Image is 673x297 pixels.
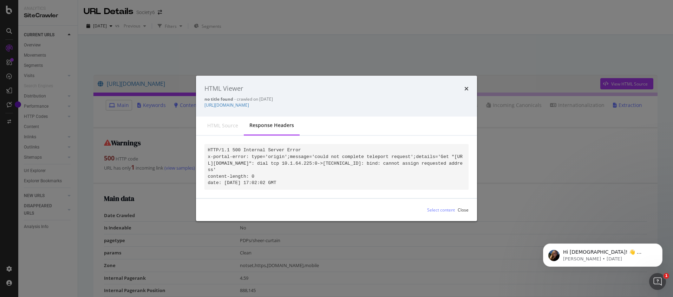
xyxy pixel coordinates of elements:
[208,148,463,186] code: HTTP/1.1 500 Internal Server Error x-portal-error: type='origin';message='could not complete tele...
[664,273,669,279] span: 1
[204,96,469,102] div: - crawled on [DATE]
[207,122,238,129] div: HTML source
[196,76,477,221] div: modal
[204,96,233,102] strong: no title found
[204,102,249,108] a: [URL][DOMAIN_NAME]
[532,229,673,278] iframe: Intercom notifications message
[249,122,294,129] div: Response Headers
[464,84,469,93] div: times
[458,207,469,213] div: Close
[31,20,120,61] span: Hi [DEMOGRAPHIC_DATA]! 👋 Welcome to Botify chat support! Have a question? Reply to this message a...
[31,27,121,33] p: Message from Laura, sent 25w ago
[204,84,243,93] div: HTML Viewer
[649,273,666,290] iframe: Intercom live chat
[458,204,469,216] button: Close
[422,204,455,216] button: Select content
[427,207,455,213] div: Select content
